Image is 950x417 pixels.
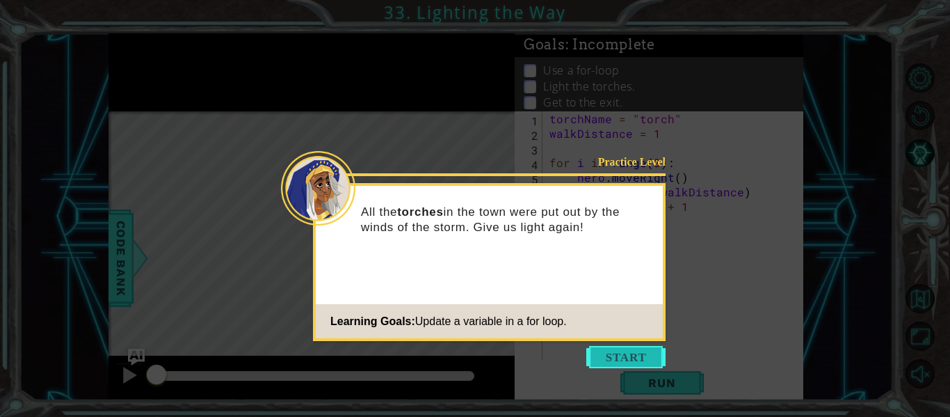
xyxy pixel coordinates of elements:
span: Learning Goals: [330,315,415,327]
div: Practice Level [577,155,666,169]
p: All the in the town were put out by the winds of the storm. Give us light again! [361,205,653,235]
strong: torches [397,205,443,219]
span: Update a variable in a for loop. [415,315,567,327]
button: Start [586,346,666,368]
